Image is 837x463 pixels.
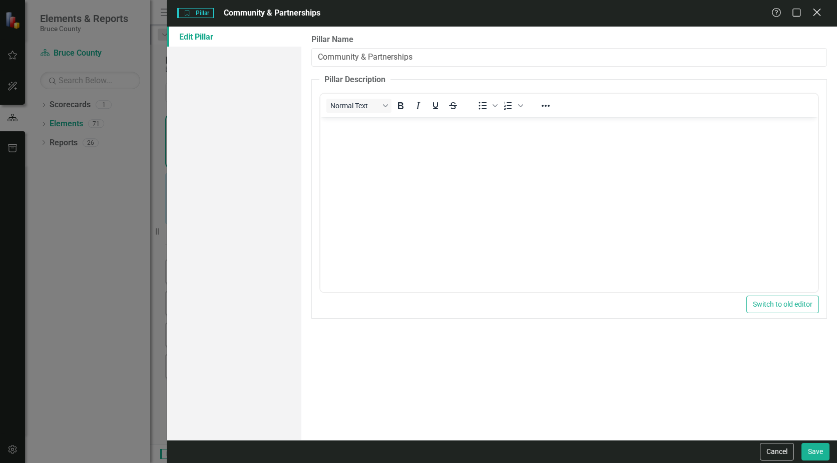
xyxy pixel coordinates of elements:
button: Switch to old editor [746,296,819,313]
span: Community & Partnerships [224,8,320,18]
span: Normal Text [330,102,379,110]
span: Pillar [177,8,213,18]
div: Bullet list [474,99,499,113]
div: Numbered list [500,99,525,113]
button: Strikethrough [445,99,462,113]
button: Save [801,443,829,460]
button: Cancel [760,443,794,460]
legend: Pillar Description [319,74,390,86]
button: Underline [427,99,444,113]
button: Italic [409,99,427,113]
button: Bold [392,99,409,113]
button: Block Normal Text [326,99,391,113]
a: Edit Pillar [167,27,301,47]
button: Reveal or hide additional toolbar items [537,99,554,113]
label: Pillar Name [311,34,827,46]
iframe: Rich Text Area [320,117,818,292]
input: Pillar Name [311,48,827,67]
